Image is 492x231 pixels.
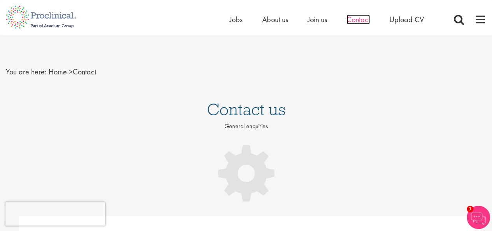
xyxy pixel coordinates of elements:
span: > [69,67,73,77]
span: You are here: [6,67,47,77]
a: About us [262,14,288,25]
a: Join us [308,14,327,25]
span: Contact [49,67,96,77]
a: Jobs [229,14,243,25]
a: Contact [347,14,370,25]
a: breadcrumb link to Home [49,67,67,77]
a: Upload CV [389,14,424,25]
img: Chatbot [467,206,490,229]
span: 1 [467,206,473,212]
iframe: reCAPTCHA [5,202,105,226]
